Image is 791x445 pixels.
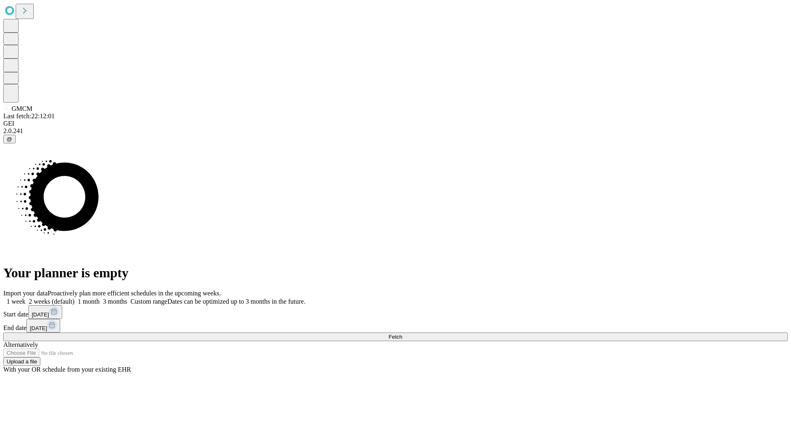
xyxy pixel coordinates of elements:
[388,334,402,340] span: Fetch
[7,298,26,305] span: 1 week
[3,265,788,281] h1: Your planner is empty
[3,357,40,366] button: Upload a file
[3,319,788,333] div: End date
[3,366,131,373] span: With your OR schedule from your existing EHR
[3,290,48,297] span: Import your data
[3,305,788,319] div: Start date
[29,298,75,305] span: 2 weeks (default)
[28,305,62,319] button: [DATE]
[131,298,167,305] span: Custom range
[3,127,788,135] div: 2.0.241
[3,135,16,143] button: @
[3,120,788,127] div: GEI
[167,298,305,305] span: Dates can be optimized up to 3 months in the future.
[3,341,38,348] span: Alternatively
[48,290,221,297] span: Proactively plan more efficient schedules in the upcoming weeks.
[3,333,788,341] button: Fetch
[103,298,127,305] span: 3 months
[32,311,49,318] span: [DATE]
[26,319,60,333] button: [DATE]
[30,325,47,331] span: [DATE]
[78,298,100,305] span: 1 month
[7,136,12,142] span: @
[12,105,33,112] span: GMCM
[3,112,55,119] span: Last fetch: 22:12:01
